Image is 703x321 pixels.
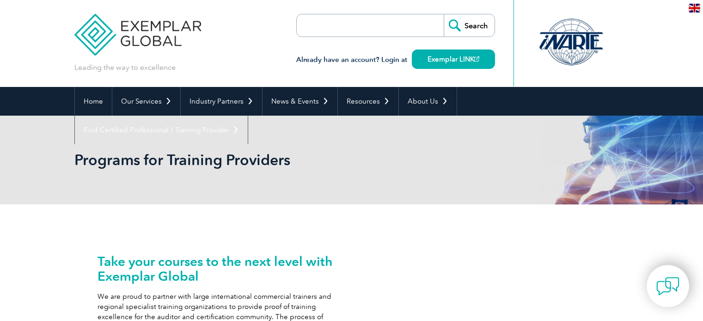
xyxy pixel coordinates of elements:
a: Industry Partners [181,87,262,116]
img: en [689,4,700,12]
a: Resources [338,87,398,116]
h2: Take your courses to the next level with Exemplar Global [98,254,347,284]
a: News & Events [263,87,337,116]
input: Search [444,14,495,37]
h2: Programs for Training Providers [74,153,463,167]
img: contact-chat.png [656,275,679,298]
a: Home [75,87,112,116]
p: Leading the way to excellence [74,62,176,73]
a: Our Services [112,87,180,116]
a: About Us [399,87,457,116]
img: open_square.png [474,56,479,62]
a: Exemplar LINK [412,49,495,69]
a: Find Certified Professional / Training Provider [75,116,248,144]
h3: Already have an account? Login at [296,54,495,66]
